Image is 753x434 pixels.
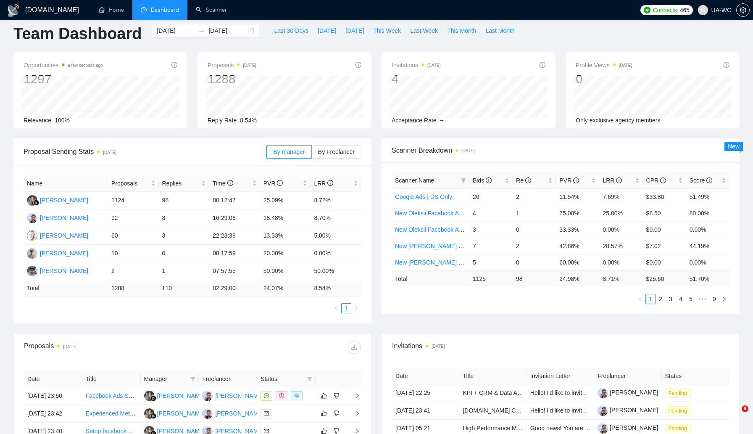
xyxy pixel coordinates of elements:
[202,408,213,419] img: IG
[598,388,608,398] img: c1AccpU0r5eTAMyEJsuISipwjq7qb2Kar6-KqnmSvKGuvk5qEoKhuKfg-uT9402ECS
[469,254,513,270] td: 5
[260,192,311,209] td: 25.09%
[144,374,187,384] span: Manager
[159,280,210,296] td: 110
[141,371,199,387] th: Manager
[24,175,108,192] th: Name
[86,410,194,417] a: Experienced Meta Ads Specialist Needed
[341,24,369,37] button: [DATE]
[666,294,676,304] li: 3
[473,177,492,184] span: Bids
[724,62,729,68] span: info-circle
[469,270,513,287] td: 1125
[274,26,308,35] span: Last 30 Days
[392,60,441,70] span: Invitations
[459,174,468,187] span: filter
[447,26,476,35] span: This Month
[355,62,361,68] span: info-circle
[736,3,750,17] button: setting
[469,205,513,221] td: 4
[108,192,159,209] td: 1124
[463,425,620,431] a: High Performance Media Buyer | Google, Meta & TikTok Ads
[345,26,364,35] span: [DATE]
[513,254,556,270] td: 0
[260,262,311,280] td: 50.00%
[395,259,518,266] a: New [PERSON_NAME] Facebook Ads - Nordic
[486,177,492,183] span: info-circle
[719,294,729,304] li: Next Page
[40,249,88,258] div: [PERSON_NAME]
[307,376,312,381] span: filter
[676,294,686,304] li: 4
[240,117,257,124] span: 8.54%
[190,376,195,381] span: filter
[598,405,608,416] img: c1AccpU0r5eTAMyEJsuISipwjq7qb2Kar6-KqnmSvKGuvk5qEoKhuKfg-uT9402ECS
[665,389,694,396] a: Pending
[599,270,642,287] td: 8.71 %
[616,177,622,183] span: info-circle
[196,6,227,13] a: searchScanner
[680,5,689,15] span: 465
[199,371,257,387] th: Freelancer
[686,294,695,304] a: 5
[603,177,622,184] span: LRR
[334,306,339,311] span: left
[556,205,599,221] td: 75.00%
[159,175,210,192] th: Replies
[27,196,88,203] a: LK[PERSON_NAME]
[665,424,690,433] span: Pending
[159,245,210,262] td: 0
[55,117,70,124] span: 100%
[392,117,437,124] span: Acceptance Rate
[643,205,686,221] td: $8.50
[318,148,355,155] span: By Freelancer
[619,63,632,68] time: [DATE]
[440,117,444,124] span: --
[598,407,658,413] a: [PERSON_NAME]
[159,262,210,280] td: 1
[395,226,545,233] a: New Oleksii Facebook Ads - /AU/[GEOGRAPHIC_DATA]/
[150,413,156,419] img: gigradar-bm.png
[599,221,642,238] td: 0.00%
[736,7,750,13] a: setting
[332,391,342,401] button: dislike
[656,294,665,304] a: 2
[24,341,192,354] div: Proposals
[305,373,314,385] span: filter
[159,227,210,245] td: 3
[576,71,632,87] div: 0
[103,150,116,155] time: [DATE]
[559,177,579,184] span: PVR
[334,410,340,417] span: dislike
[319,408,329,418] button: like
[269,24,313,37] button: Last 30 Days
[351,303,361,313] button: right
[643,270,686,287] td: $ 25.60
[27,232,88,238] a: OC[PERSON_NAME]
[27,230,37,241] img: OC
[395,177,434,184] span: Scanner Name
[108,175,159,192] th: Proposals
[643,221,686,238] td: $0.00
[144,427,205,434] a: LK[PERSON_NAME]
[213,180,233,187] span: Time
[208,60,256,70] span: Proposals
[318,26,336,35] span: [DATE]
[198,27,205,34] span: swap-right
[27,249,88,256] a: AP[PERSON_NAME]
[369,24,405,37] button: This Week
[348,344,361,351] span: download
[82,371,141,387] th: Title
[159,192,210,209] td: 98
[209,280,260,296] td: 02:29:00
[690,177,712,184] span: Score
[644,7,650,13] img: upwork-logo.png
[513,270,556,287] td: 98
[209,245,260,262] td: 08:17:59
[645,294,656,304] li: 1
[527,368,594,384] th: Invitation Letter
[665,425,694,431] a: Pending
[598,424,658,431] a: [PERSON_NAME]
[108,209,159,227] td: 92
[264,393,269,398] span: message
